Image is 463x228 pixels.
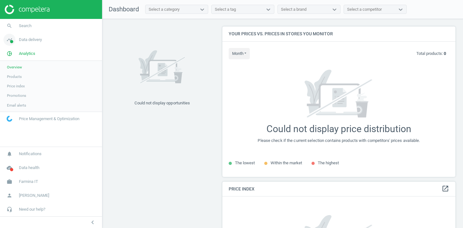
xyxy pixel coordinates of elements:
[5,5,49,14] img: ajHJNr6hYgQAAAAASUVORK5CYII=
[3,176,15,188] i: work
[222,26,455,41] h4: Your prices vs. prices in stores you monitor
[19,151,42,157] span: Notifications
[235,161,255,165] span: The lowest
[7,103,26,108] span: Email alerts
[7,74,22,79] span: Products
[19,116,79,122] span: Price Management & Optimization
[3,190,15,202] i: person
[7,65,22,70] span: Overview
[442,185,449,192] i: open_in_new
[3,20,15,32] i: search
[318,161,339,165] span: The highest
[85,218,100,226] button: chevron_left
[109,5,139,13] span: Dashboard
[19,193,49,198] span: [PERSON_NAME]
[222,182,455,196] h4: Price Index
[89,219,96,226] i: chevron_left
[3,203,15,215] i: headset_mic
[3,148,15,160] i: notifications
[266,123,411,135] div: Could not display price distribution
[347,7,382,12] div: Select a competitor
[3,34,15,46] i: timeline
[7,84,25,89] span: Price index
[444,51,446,56] b: 0
[19,179,38,184] span: Farmina IT
[19,51,35,56] span: Analytics
[3,48,15,60] i: pie_chart_outlined
[281,7,306,12] div: Select a brand
[139,42,186,92] img: 7171a7ce662e02b596aeec34d53f281b.svg
[442,185,449,193] a: open_in_new
[19,37,42,43] span: Data delivery
[215,7,236,12] div: Select a tag
[293,70,385,119] img: 7171a7ce662e02b596aeec34d53f281b.svg
[19,207,45,212] span: Need our help?
[7,93,26,98] span: Promotions
[3,162,15,174] i: cloud_done
[7,116,12,122] img: wGWNvw8QSZomAAAAABJRU5ErkJggg==
[19,165,39,171] span: Data health
[229,48,250,59] button: month
[134,100,190,106] div: Could not display opportunities
[19,23,31,29] span: Search
[271,161,302,165] span: Within the market
[258,138,420,143] div: Please check if the current selection contains products with competitors' prices available.
[416,51,446,56] p: Total products:
[149,7,180,12] div: Select a category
